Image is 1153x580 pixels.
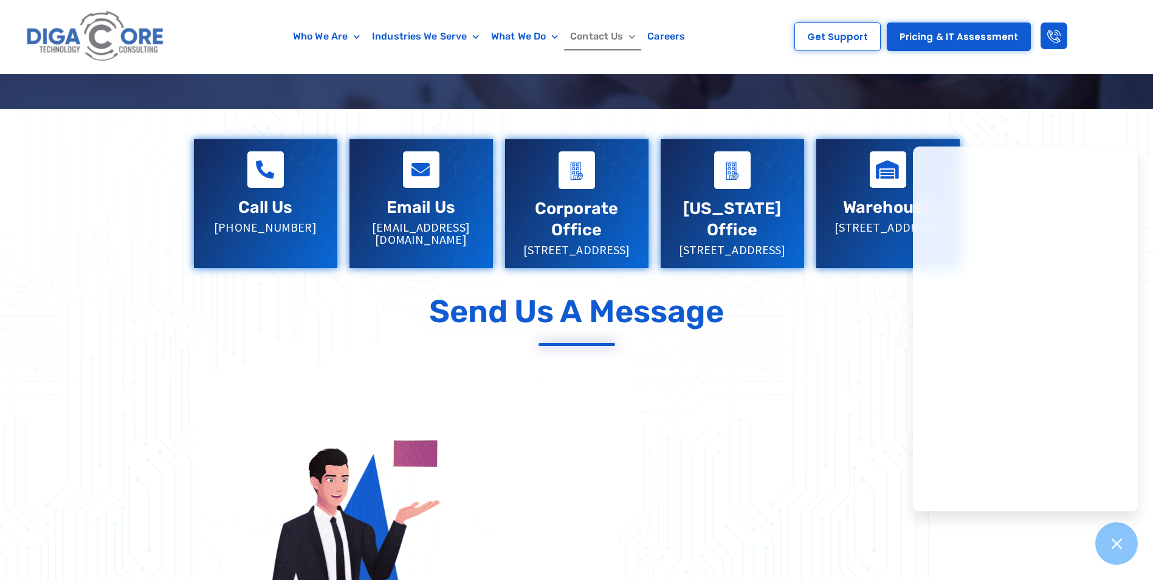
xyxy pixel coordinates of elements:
a: Email Us [387,198,455,217]
a: Who We Are [287,22,366,50]
span: Pricing & IT Assessment [900,32,1018,41]
a: Virginia Office [714,151,751,189]
nav: Menu [227,22,751,50]
a: Warehouse [870,151,906,188]
a: Call Us [247,151,284,188]
span: Get Support [807,32,868,41]
a: Call Us [238,198,293,217]
p: [STREET_ADDRESS] [517,244,636,256]
a: What We Do [485,22,564,50]
a: Get Support [794,22,881,51]
a: Warehouse [843,198,932,217]
p: [EMAIL_ADDRESS][DOMAIN_NAME] [362,221,481,246]
a: Corporate Office [535,199,618,240]
p: [STREET_ADDRESS] [828,221,948,233]
a: Careers [641,22,691,50]
a: Corporate Office [559,151,595,189]
a: [US_STATE] Office [683,199,782,240]
a: Contact Us [564,22,641,50]
a: Pricing & IT Assessment [887,22,1031,51]
p: [STREET_ADDRESS] [673,244,792,256]
p: [PHONE_NUMBER] [206,221,325,233]
iframe: Chatgenie Messenger [913,147,1138,511]
a: Email Us [403,151,439,188]
a: Industries We Serve [366,22,485,50]
p: Send Us a Message [429,292,724,330]
img: Digacore logo 1 [23,6,168,67]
